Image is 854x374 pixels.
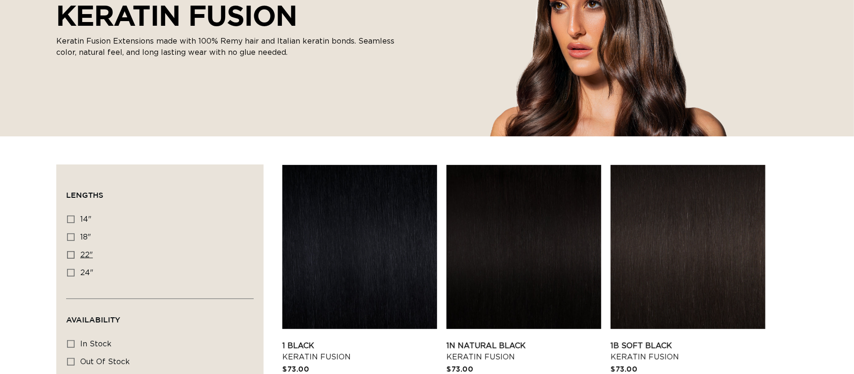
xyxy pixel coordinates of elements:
[611,340,765,363] a: 1B Soft Black Keratin Fusion
[66,174,254,208] summary: Lengths (0 selected)
[66,315,120,324] span: Availability
[446,340,601,363] a: 1N Natural Black Keratin Fusion
[66,299,254,333] summary: Availability (0 selected)
[56,36,413,58] p: Keratin Fusion Extensions made with 100% Remy hair and Italian keratin bonds. Seamless color, nat...
[80,216,91,223] span: 14"
[80,233,91,241] span: 18"
[66,191,103,199] span: Lengths
[80,251,93,259] span: 22"
[80,269,93,277] span: 24"
[282,340,437,363] a: 1 Black Keratin Fusion
[80,340,112,348] span: In stock
[80,358,130,366] span: Out of stock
